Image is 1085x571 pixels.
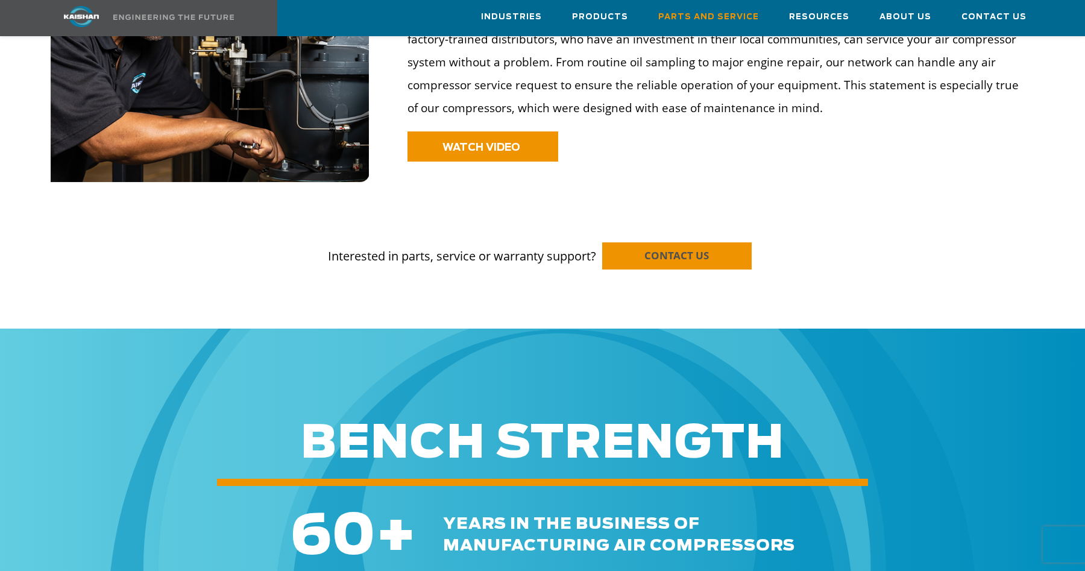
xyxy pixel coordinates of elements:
[961,1,1027,33] a: Contact Us
[481,1,542,33] a: Industries
[658,10,759,24] span: Parts and Service
[291,509,376,565] span: 60
[572,10,628,24] span: Products
[407,5,1027,119] p: When your air compressor fails or has operational issues, look to Kaishan [GEOGRAPHIC_DATA]. Our ...
[572,1,628,33] a: Products
[113,14,234,20] img: Engineering the future
[961,10,1027,24] span: Contact Us
[879,1,931,33] a: About Us
[789,10,849,24] span: Resources
[443,516,795,554] span: years in the business of manufacturing air compressors
[36,6,127,27] img: kaishan logo
[481,10,542,24] span: Industries
[879,10,931,24] span: About Us
[789,1,849,33] a: Resources
[602,242,752,270] a: CONTACT US
[658,1,759,33] a: Parts and Service
[442,142,520,153] span: WATCH VIDEO
[51,224,1034,265] p: Interested in parts, service or warranty support?
[407,131,558,162] a: WATCH VIDEO
[376,509,417,565] span: +
[644,248,709,262] span: CONTACT US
